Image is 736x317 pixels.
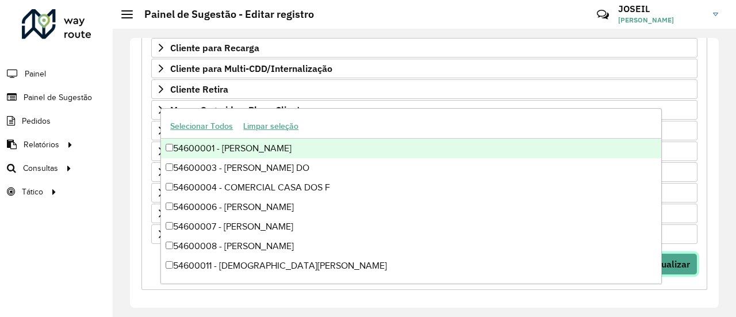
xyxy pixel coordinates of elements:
[151,224,697,244] a: Outras Orientações
[151,204,697,223] a: Pre-Roteirização AS / Orientações
[161,276,661,295] div: 54600012 - [PERSON_NAME]
[165,117,238,135] button: Selecionar Todos
[151,162,697,182] a: Rota Noturna/Vespertina
[641,253,697,275] button: Visualizar
[151,121,697,140] a: Restrições FF: ACT
[151,100,697,120] a: Mapas Sugeridos: Placa-Cliente
[22,115,51,127] span: Pedidos
[161,256,661,276] div: 54600011 - [DEMOGRAPHIC_DATA][PERSON_NAME]
[170,64,332,73] span: Cliente para Multi-CDD/Internalização
[618,15,704,25] span: [PERSON_NAME]
[25,68,46,80] span: Painel
[161,217,661,236] div: 54600007 - [PERSON_NAME]
[151,183,697,203] a: Orientações Rota Vespertina Janela de horário extraordinária
[161,197,661,217] div: 54600006 - [PERSON_NAME]
[22,186,43,198] span: Tático
[133,8,314,21] h2: Painel de Sugestão - Editar registro
[160,108,661,284] ng-dropdown-panel: Options list
[161,236,661,256] div: 54600008 - [PERSON_NAME]
[24,139,59,151] span: Relatórios
[170,43,259,52] span: Cliente para Recarga
[151,38,697,58] a: Cliente para Recarga
[161,158,661,178] div: 54600003 - [PERSON_NAME] DO
[151,142,697,161] a: Restrições Spot: Forma de Pagamento e Perfil de Descarga/Entrega
[24,91,92,104] span: Painel de Sugestão
[170,105,305,114] span: Mapas Sugeridos: Placa-Cliente
[161,139,661,158] div: 54600001 - [PERSON_NAME]
[591,2,615,27] a: Contato Rápido
[238,117,304,135] button: Limpar seleção
[649,258,690,270] span: Visualizar
[161,178,661,197] div: 54600004 - COMERCIAL CASA DOS F
[151,79,697,99] a: Cliente Retira
[618,3,704,14] h3: JOSEIL
[23,162,58,174] span: Consultas
[170,85,228,94] span: Cliente Retira
[151,59,697,78] a: Cliente para Multi-CDD/Internalização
